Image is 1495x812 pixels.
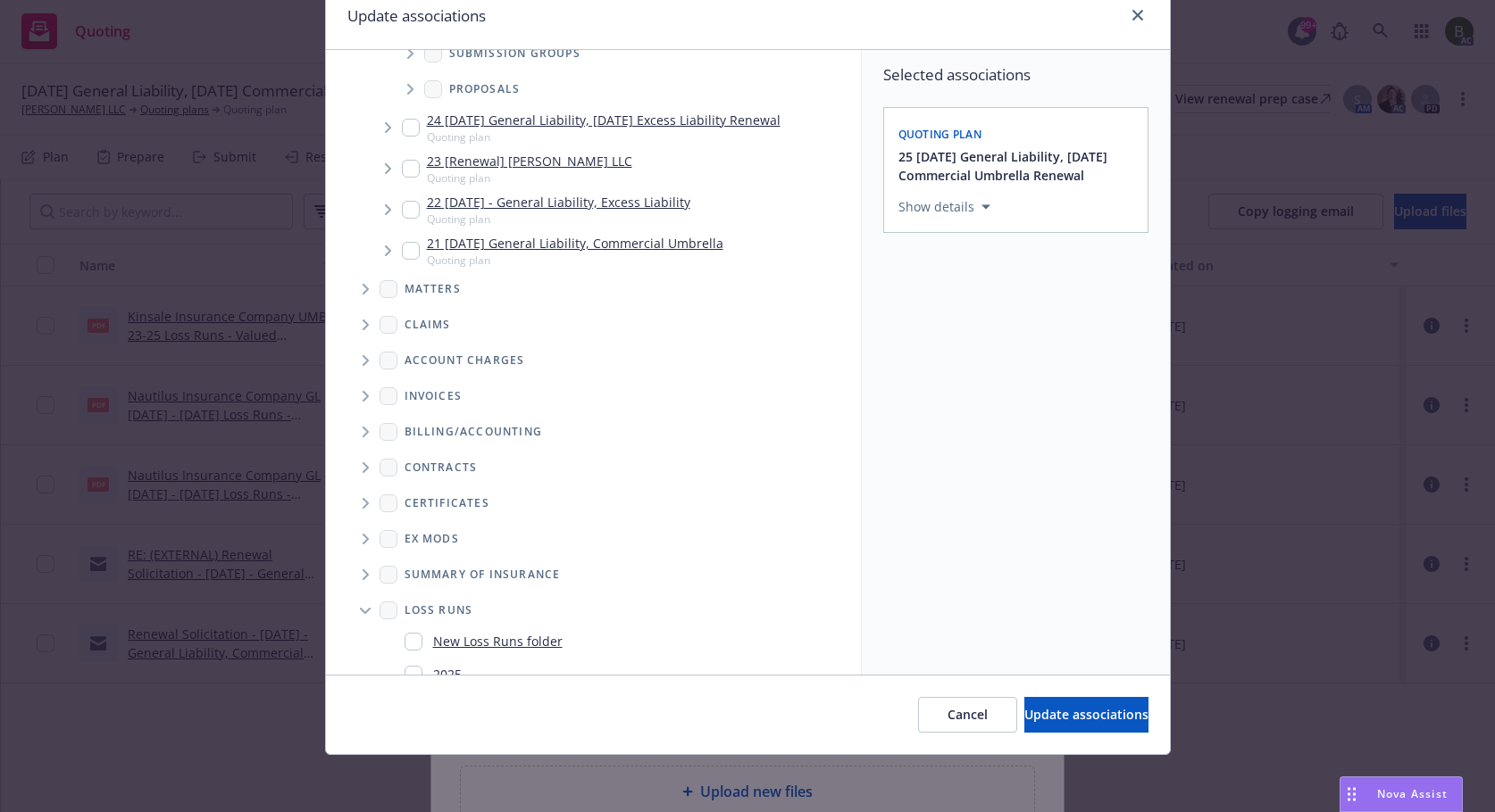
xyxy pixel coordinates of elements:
span: Update associations [1024,706,1148,723]
span: Quoting plan [427,211,690,227]
a: 23 [Renewal] [PERSON_NAME] LLC [427,152,632,170]
span: Contracts [405,462,478,473]
h1: Update associations [347,4,486,28]
span: Nova Assist [1377,786,1448,801]
a: 22 [DATE] - General Liability, Excess Liability [427,193,690,211]
button: Cancel [918,697,1017,733]
span: Submission groups [449,48,580,59]
span: Ex Mods [405,534,459,544]
button: Nova Assist [1340,776,1463,812]
span: Certificates [405,498,489,509]
span: Account charges [405,355,525,366]
span: Summary of insurance [405,569,561,580]
span: Quoting plan [898,127,982,142]
span: Selected associations [883,64,1148,86]
div: Drag to move [1340,777,1363,811]
span: Claims [405,319,451,330]
span: Matters [405,284,461,294]
button: Show details [891,196,998,218]
a: 2025 [433,665,462,684]
a: New Loss Runs folder [433,632,563,650]
span: Cancel [948,706,988,723]
button: 25 [DATE] General Liability, [DATE] Commercial Umbrella Renewal [898,147,1137,185]
a: close [1127,4,1148,26]
span: Quoting plan [427,170,632,186]
span: Invoices [405,391,463,402]
span: Quoting plan [427,129,781,145]
button: Update associations [1024,697,1148,733]
span: Quoting plan [427,253,723,268]
a: 24 [DATE] General Liability, [DATE] Excess Liability Renewal [427,111,781,129]
span: Billing/Accounting [405,427,543,437]
span: Proposals [449,84,521,95]
a: 21 [DATE] General Liability, Commercial Umbrella [427,234,723,253]
div: Folder Tree Example [326,414,861,730]
span: Loss Runs [405,605,473,616]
